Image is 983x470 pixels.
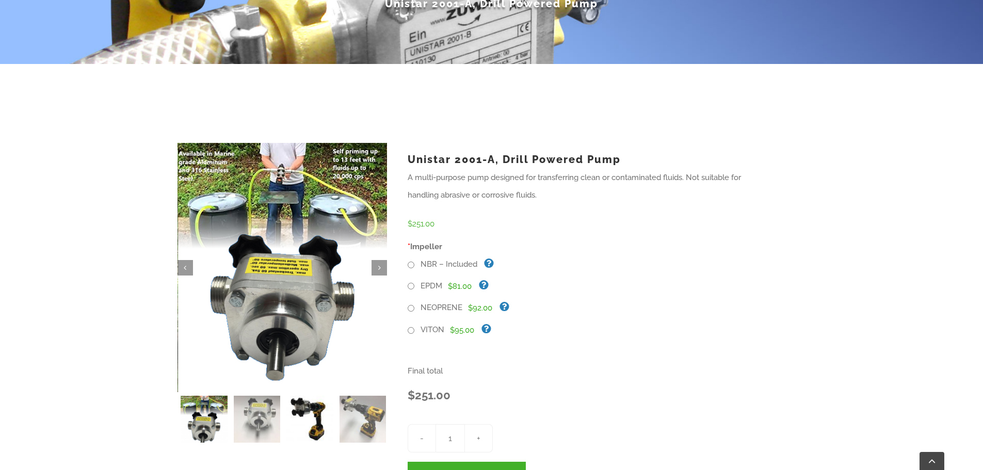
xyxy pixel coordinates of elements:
input: NBR – Included [408,262,414,268]
a:  [372,260,387,275]
input: Qty [436,424,464,452]
span: $251.00 [408,382,450,409]
span: $95.00 [450,326,474,335]
img: 03c302_d7fa8277d7434572895ec5b7f3048758_mv2_d_1512_2016_s_2-100x100.jpg [234,396,281,443]
span: NBR – Included [416,260,477,269]
label: Impeller [400,238,780,255]
span: $81.00 [448,282,472,291]
img: 03c302_a25ded2e9eff4833a1b8ff30ba547cb1_mv2_d_1512_2016_s_2-100x100.jpg [340,396,386,443]
a:  [178,260,193,275]
span: $92.00 [468,303,492,313]
input: NEOPRENE [408,305,414,312]
img: 03c302_d77629797a63479f8080eae5e1384a97_mv2_d_1512_2016_s_2-100x100.jpg [286,396,333,443]
h1: Unistar 2001-A, Drill Powered Pump [408,151,772,169]
input: + [464,424,493,452]
span: $ [408,219,412,229]
dt: Final total [408,362,772,380]
bdi: 251.00 [408,219,434,229]
span: VITON [416,325,444,334]
p: A multi-purpose pump designed for transferring clean or contaminated fluids. Not suitable for han... [408,169,772,204]
img: Unistar-1-100x100.png [181,396,228,443]
input: - [408,424,436,452]
span: EPDM [416,281,442,290]
span: NEOPRENE [416,303,462,312]
input: EPDM [408,283,414,289]
input: VITON [408,327,414,334]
